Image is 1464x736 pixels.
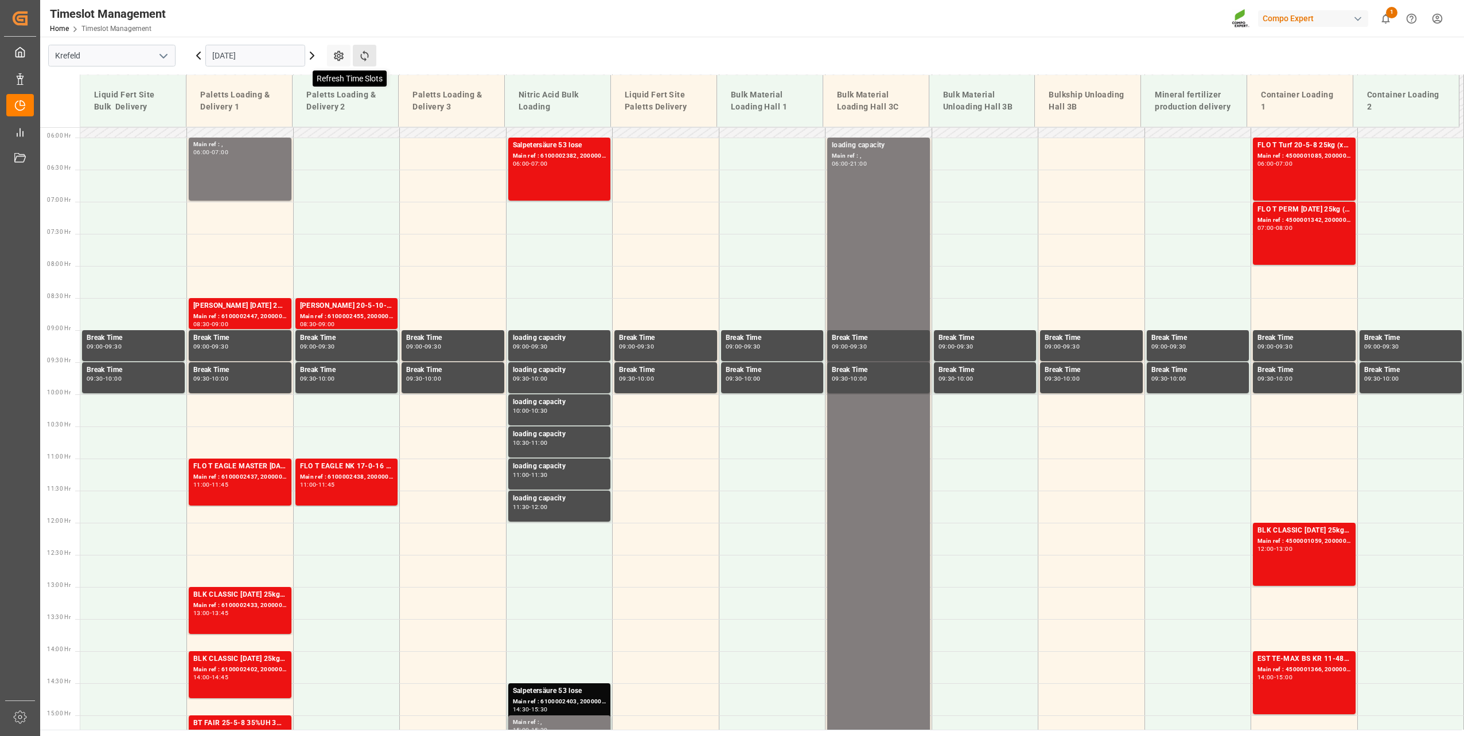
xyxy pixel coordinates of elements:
[1045,344,1061,349] div: 09:00
[205,45,305,66] input: DD.MM.YYYY
[1232,9,1250,29] img: Screenshot%202023-09-29%20at%2010.02.21.png_1712312052.png
[513,686,606,697] div: Salpetersäure 53 lose
[832,84,920,118] div: Bulk Material Loading Hall 3C
[744,344,761,349] div: 09:30
[832,332,925,344] div: Break Time
[193,665,287,675] div: Main ref : 6100002402, 2000002016
[318,482,335,487] div: 11:45
[47,710,71,717] span: 15:00 Hr
[316,482,318,487] div: -
[1274,225,1276,230] div: -
[1061,376,1063,381] div: -
[212,675,228,680] div: 14:45
[212,344,228,349] div: 09:30
[939,344,955,349] div: 09:00
[1362,84,1450,118] div: Container Loading 2
[513,397,606,408] div: loading capacity
[513,161,529,166] div: 06:00
[425,376,441,381] div: 10:00
[1170,344,1186,349] div: 09:30
[318,344,335,349] div: 09:30
[210,675,212,680] div: -
[637,344,654,349] div: 09:30
[832,161,848,166] div: 06:00
[47,453,71,460] span: 11:00 Hr
[193,589,287,601] div: BLK CLASSIC [DATE] 25kg(x40)D,EN,PL,FNL
[848,344,850,349] div: -
[47,293,71,299] span: 08:30 Hr
[955,344,956,349] div: -
[1383,344,1399,349] div: 09:30
[1276,225,1292,230] div: 08:00
[47,197,71,203] span: 07:00 Hr
[212,376,228,381] div: 10:00
[1274,344,1276,349] div: -
[408,84,495,118] div: Paletts Loading & Delivery 3
[529,344,531,349] div: -
[620,84,707,118] div: Liquid Fert Site Paletts Delivery
[300,482,317,487] div: 11:00
[193,461,287,472] div: FLO T EAGLE MASTER [DATE] 25kg(x40) INTFTL S NK 8-0-24 25kg (x40) INTKGA 0-0-28 25kg (x40) INTFLO...
[1274,376,1276,381] div: -
[105,344,122,349] div: 09:30
[212,150,228,155] div: 07:00
[210,376,212,381] div: -
[957,344,974,349] div: 09:30
[726,376,742,381] div: 09:30
[210,322,212,327] div: -
[103,376,105,381] div: -
[726,84,813,118] div: Bulk Material Loading Hall 1
[193,344,210,349] div: 09:00
[48,45,176,66] input: Type to search/select
[529,504,531,510] div: -
[1257,546,1274,551] div: 12:00
[1061,344,1063,349] div: -
[406,365,500,376] div: Break Time
[513,727,529,733] div: 15:00
[425,344,441,349] div: 09:30
[47,486,71,492] span: 11:30 Hr
[47,132,71,139] span: 06:00 Hr
[1257,344,1274,349] div: 09:00
[193,472,287,482] div: Main ref : 6100002437, 2000002050
[1364,332,1458,344] div: Break Time
[1256,84,1344,118] div: Container Loading 1
[47,229,71,235] span: 07:30 Hr
[529,408,531,413] div: -
[848,161,850,166] div: -
[1276,161,1292,166] div: 07:00
[1151,332,1245,344] div: Break Time
[193,300,287,312] div: [PERSON_NAME] [DATE] 25kg (x48) INT spPALBKR FLUID ([DATE]) 10L (x60) DE,ENHAK Rot [DATE](4) 25kg...
[513,707,529,712] div: 14:30
[1151,376,1168,381] div: 09:30
[529,161,531,166] div: -
[193,675,210,680] div: 14:00
[1274,546,1276,551] div: -
[955,376,956,381] div: -
[1257,140,1351,151] div: FLO T Turf 20-5-8 25kg (x42) INTFLO T PERM [DATE] 25kg (x42) INT;FLO T Turf 20-5-8 25kg (x42) INT
[850,161,867,166] div: 21:00
[531,408,548,413] div: 10:30
[47,165,71,171] span: 06:30 Hr
[742,376,743,381] div: -
[1364,344,1381,349] div: 09:00
[89,84,177,118] div: Liquid Fert Site Bulk Delivery
[1274,675,1276,680] div: -
[619,332,712,344] div: Break Time
[300,312,394,322] div: Main ref : 6100002455, 2000001799
[193,610,210,616] div: 13:00
[531,707,548,712] div: 15:30
[47,678,71,684] span: 14:30 Hr
[47,389,71,396] span: 10:00 Hr
[210,150,212,155] div: -
[513,376,529,381] div: 09:30
[1257,665,1351,675] div: Main ref : 4500001366, 2000001632
[47,518,71,524] span: 12:00 Hr
[619,376,636,381] div: 09:30
[47,261,71,267] span: 08:00 Hr
[832,365,925,376] div: Break Time
[300,461,394,472] div: FLO T EAGLE NK 17-0-16 25kg (x40) INTKGA 0-0-28 25kg (x40) INTFTL S NK 8-0-24 25kg (x40) INTENF H...
[1386,7,1397,18] span: 1
[406,344,423,349] div: 09:00
[529,472,531,477] div: -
